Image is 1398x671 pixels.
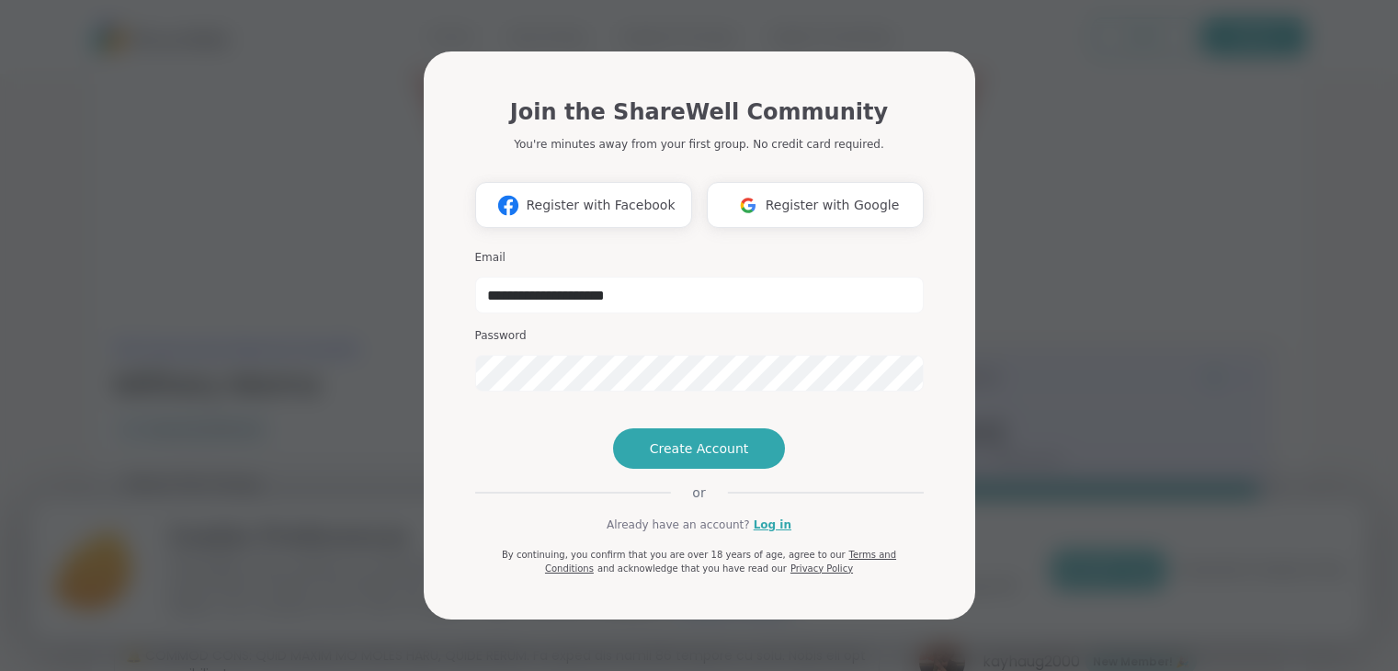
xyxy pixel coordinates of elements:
span: Already have an account? [607,517,750,533]
span: or [670,483,727,502]
p: You're minutes away from your first group. No credit card required. [514,136,883,153]
a: Log in [754,517,791,533]
span: By continuing, you confirm that you are over 18 years of age, agree to our [502,550,846,560]
span: and acknowledge that you have read our [597,563,787,574]
h3: Email [475,250,924,266]
span: Register with Facebook [526,196,675,215]
span: Create Account [650,439,749,458]
h1: Join the ShareWell Community [510,96,888,129]
button: Register with Facebook [475,182,692,228]
h3: Password [475,328,924,344]
img: ShareWell Logomark [731,188,766,222]
img: ShareWell Logomark [491,188,526,222]
a: Privacy Policy [790,563,853,574]
a: Terms and Conditions [545,550,896,574]
span: Register with Google [766,196,900,215]
button: Register with Google [707,182,924,228]
button: Create Account [613,428,786,469]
